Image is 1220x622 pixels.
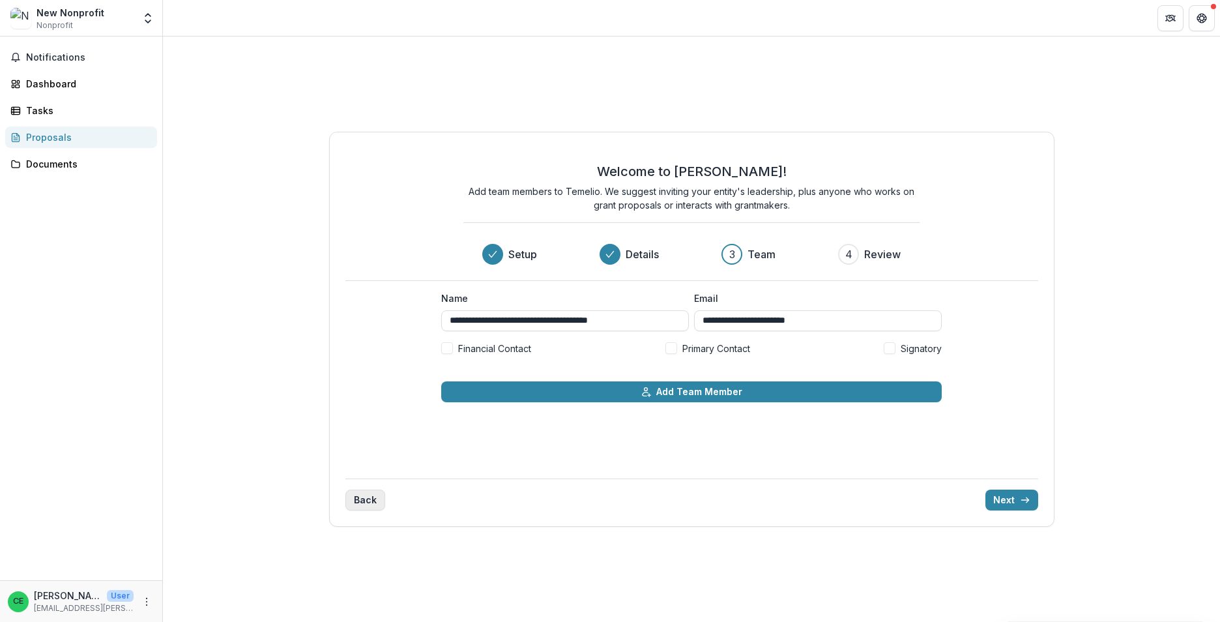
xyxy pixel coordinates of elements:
[345,490,385,511] button: Back
[748,246,776,262] h3: Team
[36,6,104,20] div: New Nonprofit
[34,589,102,602] p: [PERSON_NAME]
[441,291,681,305] label: Name
[1189,5,1215,31] button: Get Help
[5,153,157,175] a: Documents
[26,157,147,171] div: Documents
[36,20,73,31] span: Nonprofit
[26,130,147,144] div: Proposals
[5,47,157,68] button: Notifications
[901,342,942,355] span: Signatory
[985,490,1038,511] button: Next
[5,126,157,148] a: Proposals
[34,602,134,614] p: [EMAIL_ADDRESS][PERSON_NAME][DOMAIN_NAME]
[626,246,659,262] h3: Details
[1157,5,1184,31] button: Partners
[682,342,750,355] span: Primary Contact
[694,291,934,305] label: Email
[5,100,157,121] a: Tasks
[139,5,157,31] button: Open entity switcher
[482,244,901,265] div: Progress
[107,590,134,602] p: User
[26,104,147,117] div: Tasks
[845,246,852,262] div: 4
[864,246,901,262] h3: Review
[441,381,942,402] button: Add Team Member
[463,185,920,212] p: Add team members to Temelio. We suggest inviting your entity's leadership, plus anyone who works ...
[13,597,23,606] div: Collin Edwards
[26,77,147,91] div: Dashboard
[597,164,787,179] h2: Welcome to [PERSON_NAME]!
[5,73,157,95] a: Dashboard
[139,594,154,610] button: More
[508,246,537,262] h3: Setup
[458,342,531,355] span: Financial Contact
[26,52,152,63] span: Notifications
[729,246,735,262] div: 3
[10,8,31,29] img: New Nonprofit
